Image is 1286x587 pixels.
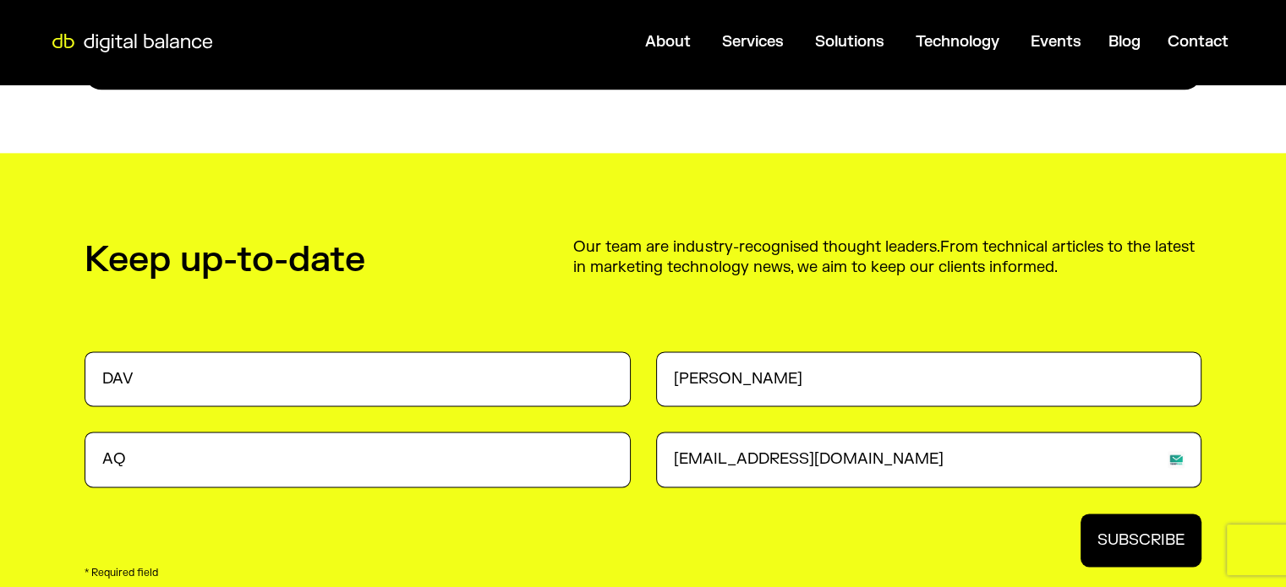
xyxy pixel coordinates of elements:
[916,32,999,52] a: Technology
[224,25,1242,58] nav: Menu
[1168,32,1229,52] a: Contact
[85,237,531,284] h2: Keep up-to-date
[815,32,884,52] a: Solutions
[42,34,222,52] img: Digital Balance logo
[656,351,1202,406] input: Last Name*
[85,567,1201,580] p: * Required field
[645,32,691,52] a: About
[85,432,631,486] input: Company
[656,432,1202,486] input: Email*
[85,351,631,406] input: First Name*
[573,237,939,257] span: Our team are industry-recognised thought leaders.
[722,32,784,52] a: Services
[1031,32,1081,52] a: Events
[1097,530,1185,550] span: SUBSCRIBE
[1081,514,1201,567] button: SUBSCRIBE
[1108,32,1141,52] a: Blog
[224,25,1242,58] div: Menu Toggle
[573,237,1194,276] span: From technical articles to the latest in marketing technology news, we aim to keep our clients in...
